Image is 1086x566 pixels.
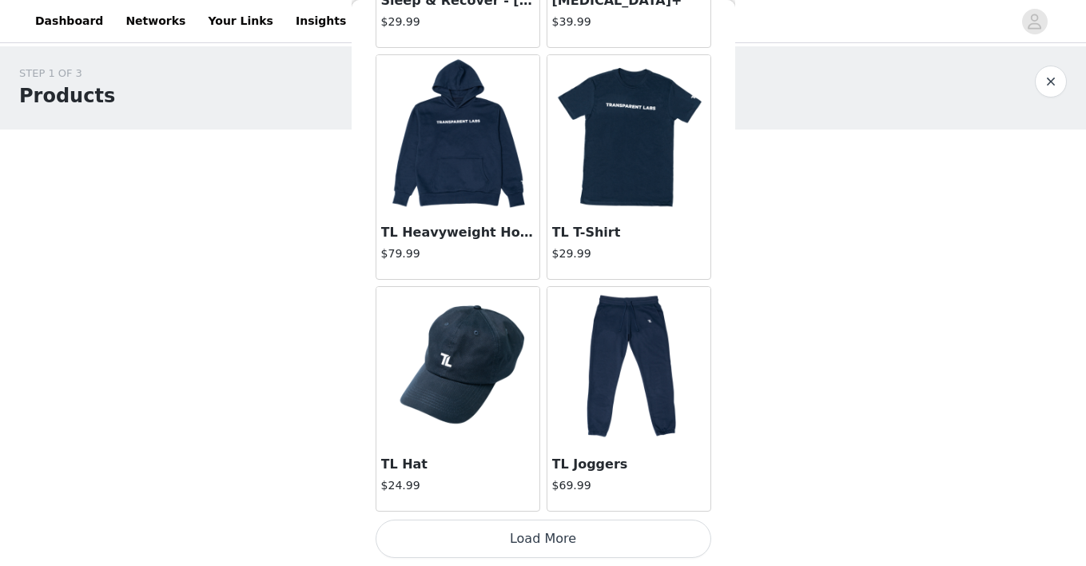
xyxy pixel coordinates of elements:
a: Dashboard [26,3,113,39]
h4: $79.99 [381,245,535,262]
div: STEP 1 OF 3 [19,66,115,82]
img: TL T-Shirt [549,55,709,215]
h1: Products [19,82,115,110]
h3: TL Hat [381,455,535,474]
a: Your Links [198,3,283,39]
h4: $29.99 [552,245,706,262]
button: Load More [376,520,711,558]
img: TL Heavyweight Hoodie [378,55,538,215]
h3: TL Joggers [552,455,706,474]
h3: TL T-Shirt [552,223,706,242]
a: Insights [286,3,356,39]
img: TL Hat [378,287,538,447]
h3: TL Heavyweight Hoodie [381,223,535,242]
img: TL Joggers [549,287,709,447]
h4: $39.99 [552,14,706,30]
div: avatar [1027,9,1042,34]
h4: $69.99 [552,477,706,494]
a: Networks [116,3,195,39]
h4: $29.99 [381,14,535,30]
h4: $24.99 [381,477,535,494]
